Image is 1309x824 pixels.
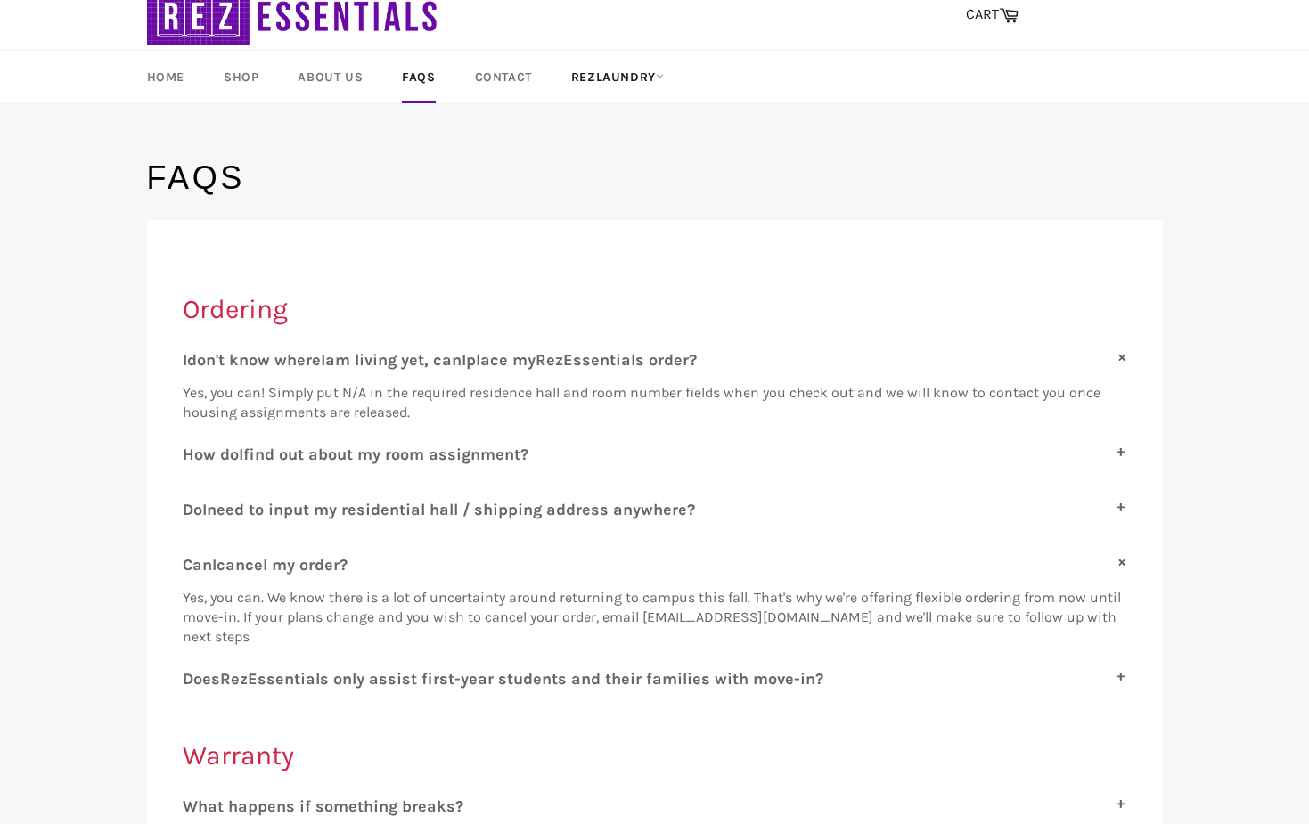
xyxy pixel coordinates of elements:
[207,500,695,519] span: need to input my residential hall / shipping address anywhere?
[325,350,462,370] span: am living yet, can
[546,350,563,370] span: ez
[193,500,202,519] span: o
[183,669,1127,689] label: D R E
[183,291,1127,328] h2: Ordering
[553,51,682,103] a: RezLaundry
[573,350,697,370] span: ssentials order?
[187,350,321,370] span: don't know where
[183,350,1127,370] label: I I I R E
[192,555,212,575] span: an
[258,669,823,689] span: ssentials only assist first-year students and their families with move-in?
[183,384,1100,420] span: Yes, you can! Simply put N/A in the required residence hall and room number fields when you check...
[243,445,528,464] span: find out about my room assignment?
[280,51,380,103] a: About Us
[183,445,1127,464] label: H I
[129,51,202,103] a: Home
[193,669,220,689] span: oes
[384,51,453,103] a: FAQs
[217,555,348,575] span: cancel my order?
[183,555,1127,575] label: C I
[198,796,463,816] span: hat happens if something breaks?
[147,156,1163,200] h1: FAQs
[466,350,536,370] span: place my
[183,738,1127,774] h2: Warranty
[183,796,1127,816] label: W
[206,51,276,103] a: Shop
[183,589,1121,645] span: Yes, you can. We know there is a lot of uncertainty around returning to campus this fall. That's ...
[183,500,1127,519] label: D I
[194,445,239,464] span: ow do
[231,669,248,689] span: ez
[457,51,550,103] a: Contact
